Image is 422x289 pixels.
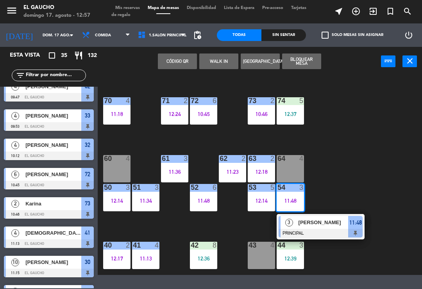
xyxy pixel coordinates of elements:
[277,242,278,249] div: 44
[85,140,90,150] span: 32
[220,6,258,10] span: Lista de Espera
[347,5,365,18] span: RESERVAR MESA
[126,97,131,104] div: 4
[248,111,275,117] div: 10:46
[161,169,188,175] div: 11:36
[190,111,217,117] div: 10:45
[386,7,395,16] i: turned_in_not
[161,111,188,117] div: 12:24
[368,7,378,16] i: exit_to_app
[11,112,19,120] span: 4
[25,141,81,149] span: [PERSON_NAME]
[11,171,19,178] span: 6
[349,218,362,227] span: 11:48
[11,259,19,266] span: 10
[88,51,97,60] span: 132
[402,55,417,67] button: close
[277,155,278,162] div: 64
[299,218,349,227] span: [PERSON_NAME]
[25,71,86,80] input: Filtrar por nombre...
[248,198,275,203] div: 12:14
[217,29,261,41] div: Todas
[11,229,19,237] span: 4
[85,199,90,208] span: 73
[132,198,159,203] div: 11:34
[85,169,90,179] span: 72
[103,256,131,261] div: 12:17
[6,5,18,16] i: menu
[241,155,246,162] div: 2
[213,97,217,104] div: 6
[158,54,197,69] button: Código qr
[85,257,90,267] span: 30
[25,170,81,178] span: [PERSON_NAME]
[103,198,131,203] div: 12:14
[199,54,238,69] button: WALK IN
[25,82,81,91] span: [PERSON_NAME]
[277,184,278,191] div: 54
[299,97,304,104] div: 5
[213,242,217,249] div: 8
[74,51,83,60] i: restaurant
[299,155,304,162] div: 4
[365,5,382,18] span: WALK IN
[403,7,412,16] i: search
[183,6,220,10] span: Disponibilidad
[126,184,131,191] div: 3
[61,51,67,60] span: 35
[95,33,111,37] span: Comida
[149,33,186,37] span: 1.Salón Principal
[382,5,399,18] span: Reserva especial
[334,7,343,16] i: near_me
[126,242,131,249] div: 2
[299,184,304,191] div: 3
[270,155,275,162] div: 2
[47,51,57,60] i: crop_square
[190,198,217,203] div: 11:48
[282,54,321,69] button: Bloquear Mesa
[6,5,18,19] button: menu
[16,71,25,80] i: filter_list
[193,30,202,40] span: pending_actions
[384,56,393,66] i: power_input
[25,200,81,208] span: Karina
[67,30,76,40] i: arrow_drop_down
[11,141,19,149] span: 4
[155,184,159,191] div: 3
[404,30,413,40] i: power_settings_new
[25,258,81,266] span: [PERSON_NAME]
[184,97,188,104] div: 2
[299,242,304,249] div: 3
[270,97,275,104] div: 2
[155,242,159,249] div: 4
[249,97,249,104] div: 73
[85,82,90,91] span: 82
[85,111,90,120] span: 33
[190,256,217,261] div: 12:36
[351,7,361,16] i: add_circle_outline
[25,112,81,120] span: [PERSON_NAME]
[270,184,275,191] div: 5
[277,198,304,203] div: 11:48
[184,155,188,162] div: 3
[4,51,56,60] div: Esta vista
[144,6,183,10] span: Mapa de mesas
[11,200,19,208] span: 2
[213,184,217,191] div: 6
[126,155,131,162] div: 4
[322,32,383,39] label: Solo mesas sin asignar
[270,242,275,249] div: 4
[277,97,278,104] div: 74
[399,5,416,18] span: BUSCAR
